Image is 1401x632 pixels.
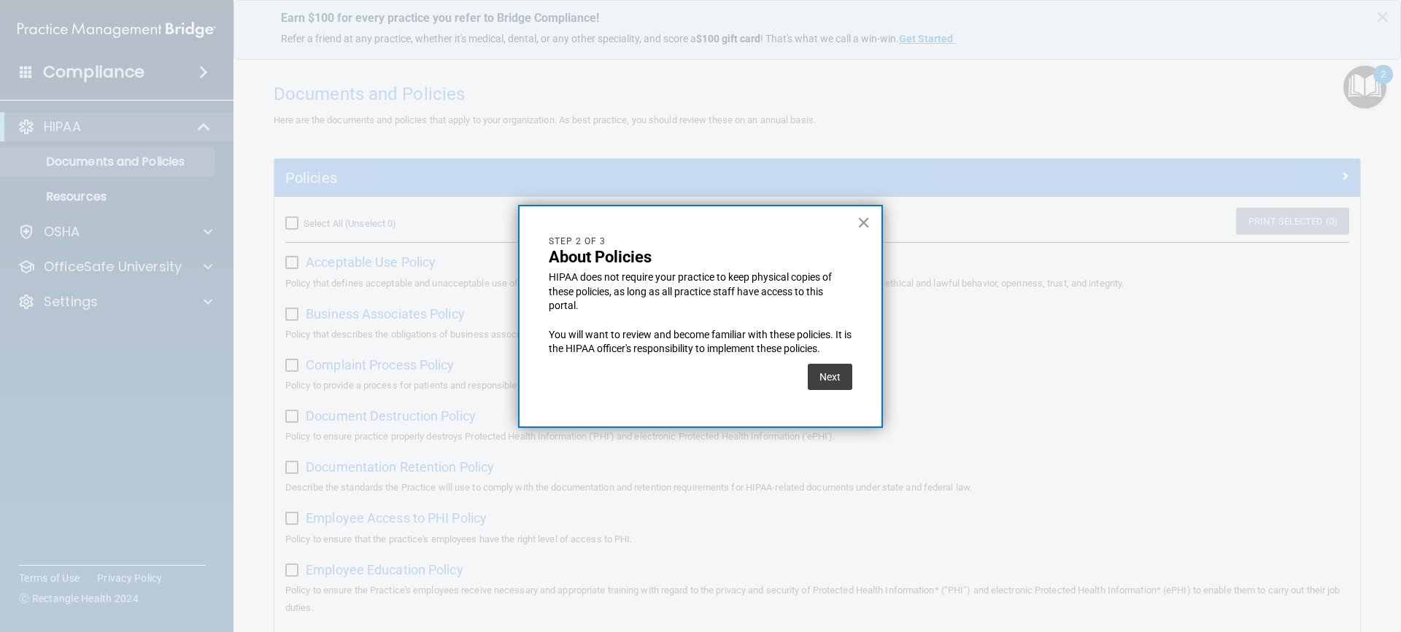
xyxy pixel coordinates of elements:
[549,235,852,248] p: Step 2 of 3
[857,211,871,234] button: Close
[808,364,852,390] button: Next
[549,270,852,313] p: HIPAA does not require your practice to keep physical copies of these policies, as long as all pr...
[549,328,852,356] p: You will want to review and become familiar with these policies. It is the HIPAA officer's respon...
[549,248,852,267] p: About Policies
